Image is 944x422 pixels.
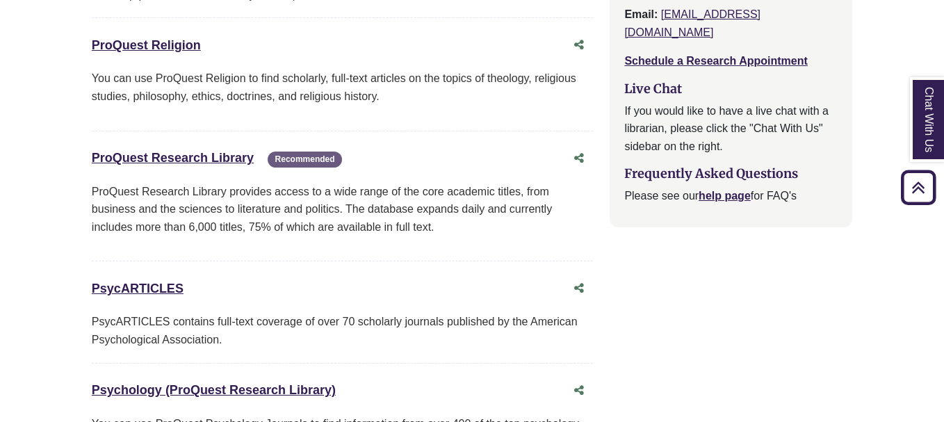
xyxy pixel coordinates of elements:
a: Schedule a Research Appointment [624,55,807,67]
div: PsycARTICLES contains full-text coverage of over 70 scholarly journals published by the American ... [92,313,594,348]
h3: Frequently Asked Questions [624,166,838,181]
button: Share this database [565,145,593,172]
a: ProQuest Research Library [92,151,254,165]
strong: Email: [624,8,658,20]
button: Share this database [565,378,593,404]
button: Share this database [565,275,593,302]
a: [EMAIL_ADDRESS][DOMAIN_NAME] [624,8,760,38]
span: Recommended [268,152,341,168]
a: ProQuest Religion [92,38,201,52]
a: Psychology (ProQuest Research Library) [92,383,336,397]
a: Back to Top [896,178,941,197]
button: Share this database [565,32,593,58]
a: PsycARTICLES [92,282,184,295]
a: help page [699,190,751,202]
p: You can use ProQuest Religion to find scholarly, full-text articles on the topics of theology, re... [92,70,594,105]
p: ProQuest Research Library provides access to a wide range of the core academic titles, from busin... [92,183,594,236]
p: If you would like to have a live chat with a librarian, please click the "Chat With Us" sidebar o... [624,102,838,156]
p: Please see our for FAQ's [624,187,838,205]
h3: Live Chat [624,81,838,97]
